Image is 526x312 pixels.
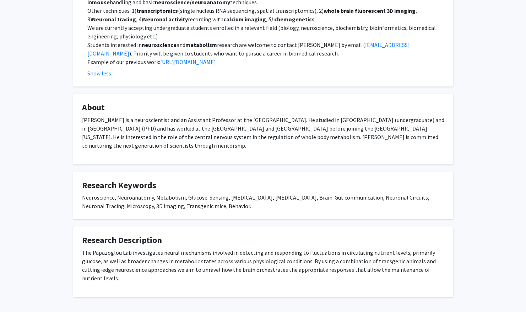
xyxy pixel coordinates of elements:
[160,58,216,65] a: [URL][DOMAIN_NAME]
[87,23,444,41] p: We are currently accepting undergraduate students enrolled in a relevant field (biology, neurosci...
[142,41,177,48] strong: neuroscience
[324,7,416,14] strong: whole brain fluorescent 3D imaging
[5,280,30,307] iframe: Chat
[92,16,136,23] strong: Neuronal tracing
[82,248,444,282] p: The Papazoglou Lab investigates neural mechanisms involved in detecting and responding to fluctua...
[273,16,315,23] strong: chemogenetics
[82,235,444,245] h4: Research Description
[82,116,444,150] p: [PERSON_NAME] is a neuroscientist and an Assistant Professor at the [GEOGRAPHIC_DATA]. He studied...
[87,58,444,66] p: Example of our previous work:
[87,6,444,23] p: Other techniques: 1) (single nucleus RNA sequencing, spatial transcriptomics), 2) , 3) , 4) recor...
[266,16,273,23] em: , 5)
[82,102,444,113] h4: About
[185,41,217,48] strong: metabolism
[87,41,410,57] a: [EMAIL_ADDRESS][DOMAIN_NAME]
[82,180,444,191] h4: Research Keywords
[143,16,188,23] strong: Neuronal activity
[223,16,266,23] strong: calcium imaging
[87,69,111,78] button: Show less
[82,193,444,210] div: Neuroscience, Neuroanatomy, Metabolism, Glucose-Sensing, [MEDICAL_DATA], [MEDICAL_DATA], Brain-Gu...
[87,41,444,58] p: Students interested in and research are welcome to contact [PERSON_NAME] by email ( ). Priority w...
[82,133,438,149] span: e is interested in the role of the central nervous system in the regulation of whole body metabol...
[136,7,178,14] strong: transcriptomics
